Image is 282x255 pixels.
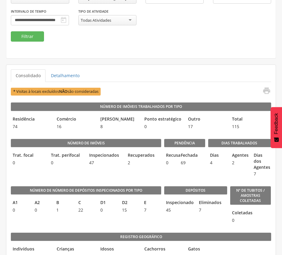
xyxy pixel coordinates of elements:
legend: Idosos [99,246,139,253]
legend: Dias dos Agentes [252,152,271,170]
span: 0 [33,207,52,213]
legend: Residência [11,116,52,123]
legend: Depósitos [164,186,227,195]
legend: C [77,200,96,206]
span: 115 [230,124,271,130]
legend: Número de Imóveis Trabalhados por Tipo [11,102,271,111]
legend: Registro geográfico [11,233,271,241]
span: Feedback [274,113,279,134]
legend: Recuperados [126,152,161,159]
legend: E [142,200,161,206]
label: Tipo de Atividade [78,9,108,14]
legend: Total [230,116,271,123]
legend: B [55,200,74,206]
span: 0 [99,207,117,213]
legend: Eliminados [197,200,227,206]
span: 22 [77,207,96,213]
a:  [259,87,271,96]
span: 2 [230,160,249,166]
legend: Trat. focal [11,152,46,159]
legend: Comércio [55,116,96,123]
legend: Nº de Tubitos / Amostras coletadas [230,186,271,205]
b: NÃO [59,89,67,94]
legend: Trat. perifocal [49,152,84,159]
legend: Fechada [179,152,190,159]
span: 74 [11,124,52,130]
a: Detalhamento [46,69,84,82]
legend: Dias [208,152,227,159]
span: 15 [120,207,139,213]
legend: Crianças [55,246,96,253]
span: 1 [55,207,74,213]
i:  [60,17,67,24]
a: Consolidado [11,69,45,82]
button: Feedback - Mostrar pesquisa [271,107,282,148]
div: Todas Atividades [81,17,111,23]
span: * Visitas à locais excluídos são consideradas [11,88,101,95]
span: 17 [186,124,227,130]
legend: D1 [99,200,117,206]
i:  [262,87,271,95]
span: 7 [197,207,227,213]
legend: Agentes [230,152,249,159]
span: 0 [143,124,183,130]
legend: A1 [11,200,30,206]
span: 7 [142,207,161,213]
label: Intervalo de Tempo [11,9,46,14]
span: 0 [164,160,176,166]
span: 16 [55,124,96,130]
legend: Número de Número de Depósitos Inspecionados por Tipo [11,186,161,195]
span: 0 [49,160,84,166]
legend: D2 [120,200,139,206]
span: 45 [164,207,194,213]
span: 7 [252,171,271,177]
legend: Pendência [164,139,205,147]
legend: Número de imóveis [11,139,161,147]
span: 8 [99,124,139,130]
legend: Inspecionado [164,200,194,206]
span: 4 [208,160,227,166]
legend: [PERSON_NAME] [99,116,139,123]
legend: Indivíduos [11,246,52,253]
span: 0 [11,160,46,166]
legend: A2 [33,200,52,206]
legend: Cachorros [143,246,183,253]
span: 0 [11,207,30,213]
legend: Inspecionados [87,152,123,159]
legend: Gatos [186,246,227,253]
button: Filtrar [11,31,44,42]
span: 47 [87,160,123,166]
legend: Coletadas [230,210,234,217]
span: 0 [230,217,234,223]
span: 2 [126,160,161,166]
span: 69 [179,160,190,166]
legend: Recusa [164,152,176,159]
legend: Outro [186,116,227,123]
legend: Ponto estratégico [143,116,183,123]
legend: Dias Trabalhados [208,139,271,147]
